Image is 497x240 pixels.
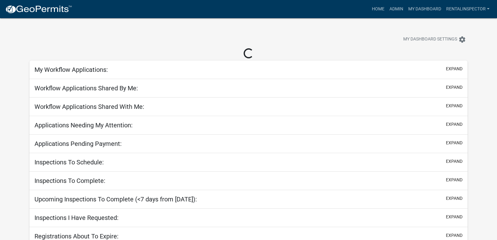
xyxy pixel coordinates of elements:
[369,3,387,15] a: Home
[446,121,463,128] button: expand
[446,140,463,146] button: expand
[403,36,457,43] span: My Dashboard Settings
[34,103,144,110] h5: Workflow Applications Shared With Me:
[446,232,463,239] button: expand
[34,232,119,240] h5: Registrations About To Expire:
[34,177,105,184] h5: Inspections To Complete:
[446,214,463,220] button: expand
[34,214,119,221] h5: Inspections I Have Requested:
[446,66,463,72] button: expand
[458,36,466,43] i: settings
[34,121,133,129] h5: Applications Needing My Attention:
[398,33,471,45] button: My Dashboard Settingssettings
[34,195,197,203] h5: Upcoming Inspections To Complete (<7 days from [DATE]):
[444,3,492,15] a: rentalinspector
[406,3,444,15] a: My Dashboard
[446,195,463,202] button: expand
[446,177,463,183] button: expand
[34,140,122,147] h5: Applications Pending Payment:
[446,84,463,91] button: expand
[446,103,463,109] button: expand
[446,158,463,165] button: expand
[34,84,138,92] h5: Workflow Applications Shared By Me:
[34,66,108,73] h5: My Workflow Applications:
[387,3,406,15] a: Admin
[34,158,104,166] h5: Inspections To Schedule:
